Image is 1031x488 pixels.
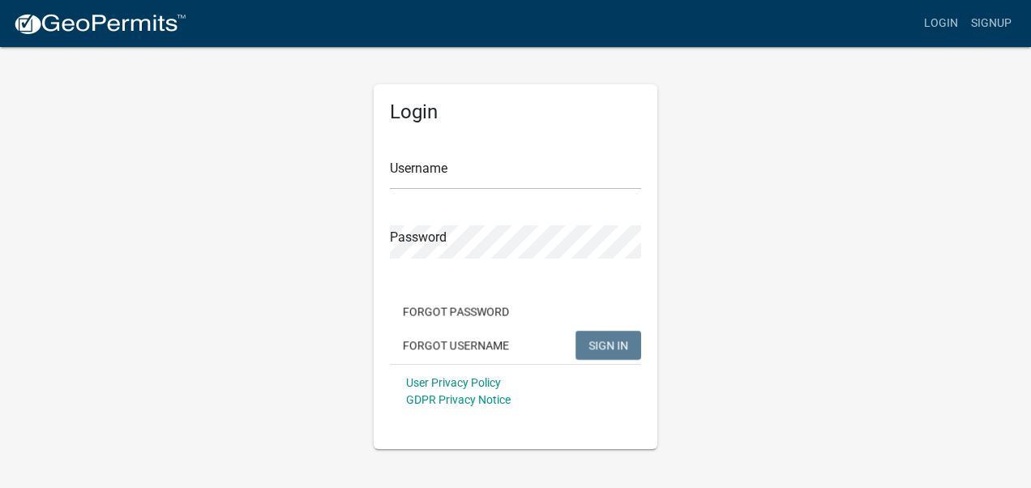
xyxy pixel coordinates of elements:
a: Signup [965,8,1018,39]
a: GDPR Privacy Notice [406,393,511,406]
a: User Privacy Policy [406,376,501,389]
button: Forgot Username [390,331,522,360]
span: SIGN IN [588,338,628,351]
button: Forgot Password [390,298,522,327]
h5: Login [390,101,641,124]
button: SIGN IN [575,331,641,360]
a: Login [918,8,965,39]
